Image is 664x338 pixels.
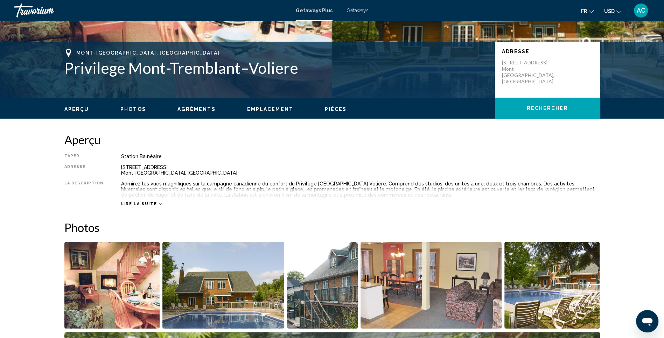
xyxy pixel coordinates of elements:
iframe: Bouton de lancement de la fenêtre de messagerie [636,310,658,332]
a: Getaways Plus [296,8,333,13]
button: Change currency [604,6,621,16]
div: Admirez les vues magnifiques sur la campagne canadienne du confort du Privilège [GEOGRAPHIC_DATA]... [121,181,600,198]
div: Taper [64,154,104,159]
button: Aperçu [64,106,89,112]
span: fr [581,8,587,14]
button: Pièces [325,106,347,112]
h2: Photos [64,220,600,234]
button: Open full-screen image slider [287,241,358,329]
p: Adresse [502,49,593,54]
div: Adresse [64,164,104,176]
span: Lire la suite [121,202,157,206]
button: Change language [581,6,594,16]
span: Mont-[GEOGRAPHIC_DATA], [GEOGRAPHIC_DATA] [76,50,220,56]
h2: Aperçu [64,133,600,147]
div: [STREET_ADDRESS] Mont-[GEOGRAPHIC_DATA], [GEOGRAPHIC_DATA] [121,164,600,176]
button: Open full-screen image slider [504,241,600,329]
button: Emplacement [247,106,293,112]
h1: Privilege Mont-Tremblant–Voliere [64,59,488,77]
button: Open full-screen image slider [162,241,284,329]
button: Open full-screen image slider [64,241,160,329]
div: Station balnéaire [121,154,600,159]
div: La description [64,181,104,198]
span: Rechercher [527,106,568,111]
button: User Menu [632,3,650,18]
button: Open full-screen image slider [361,241,502,329]
button: Photos [120,106,146,112]
button: Lire la suite [121,201,162,206]
span: USD [604,8,615,14]
span: AC [637,7,645,14]
a: Travorium [14,3,289,17]
button: Rechercher [495,98,600,119]
a: Getaways [347,8,369,13]
button: Agréments [177,106,216,112]
p: [STREET_ADDRESS] Mont-[GEOGRAPHIC_DATA], [GEOGRAPHIC_DATA] [502,59,558,85]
